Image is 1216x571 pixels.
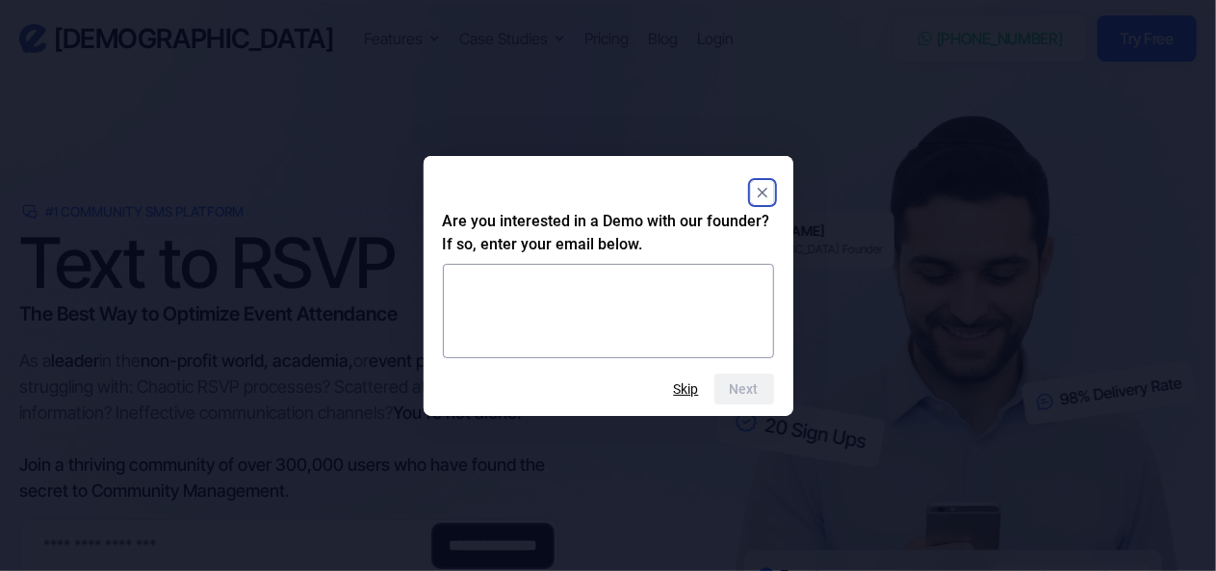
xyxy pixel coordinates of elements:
[751,181,774,204] button: Close
[674,381,699,397] button: Skip
[424,156,793,416] dialog: Are you interested in a Demo with our founder? If so, enter your email below.
[714,374,774,404] button: Next question
[443,210,774,256] h2: Are you interested in a Demo with our founder? If so, enter your email below.
[443,264,774,358] textarea: Are you interested in a Demo with our founder? If so, enter your email below.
